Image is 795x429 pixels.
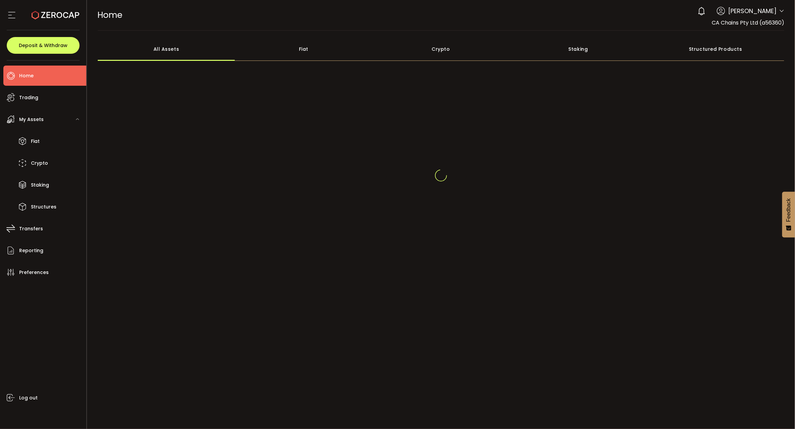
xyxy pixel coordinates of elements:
span: Fiat [31,136,40,146]
div: Structured Products [647,37,784,61]
span: Trading [19,93,38,103]
span: Home [19,71,34,81]
div: Crypto [372,37,510,61]
span: Home [98,9,123,21]
span: [PERSON_NAME] [728,6,777,15]
span: Log out [19,393,38,403]
span: Preferences [19,268,49,277]
div: Fiat [235,37,372,61]
span: Deposit & Withdraw [19,43,68,48]
div: All Assets [98,37,235,61]
span: Crypto [31,158,48,168]
button: Feedback - Show survey [782,192,795,237]
span: Transfers [19,224,43,234]
span: Reporting [19,246,43,256]
div: Staking [510,37,647,61]
span: Feedback [786,198,792,222]
span: CA Chains Pty Ltd (a56360) [712,19,784,27]
span: Staking [31,180,49,190]
button: Deposit & Withdraw [7,37,80,54]
span: My Assets [19,115,44,124]
span: Structures [31,202,56,212]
